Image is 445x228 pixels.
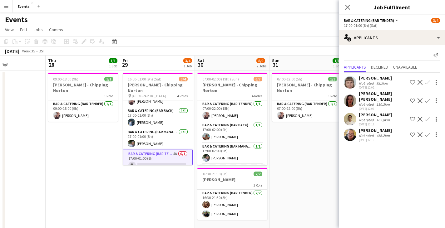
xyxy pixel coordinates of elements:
span: 1 Role [253,183,262,187]
div: [DATE] 12:02 [359,85,392,90]
span: 4 Roles [252,94,262,98]
span: 28 [47,61,56,68]
app-job-card: 16:00-01:00 (9h) (Sat)3/4[PERSON_NAME] - Chipping Norton [GEOGRAPHIC_DATA]4 RolesBar & Catering (... [123,73,193,165]
a: Jobs [31,26,45,34]
app-job-card: 16:30-21:30 (5h)2/2[PERSON_NAME]1 RoleBar & Catering (Bar Tender)2/216:30-21:30 (5h)[PERSON_NAME]... [197,168,267,220]
span: Sun [272,58,279,63]
div: 1 Job [109,64,117,68]
h1: Events [5,15,28,24]
span: Unavailable [393,65,417,69]
button: Events [13,0,35,12]
h3: Job Fulfilment [339,3,445,11]
div: Not rated [359,102,375,107]
span: Week 35 [21,49,36,53]
h3: [PERSON_NAME] - Chipping Norton [197,82,267,93]
app-job-card: 07:00-02:00 (19h) (Sun)6/7[PERSON_NAME] - Chipping Norton4 RolesBar & Catering (Bar Tender)1/107:... [197,73,267,165]
div: [PERSON_NAME] [PERSON_NAME] [359,91,408,102]
div: 2 Jobs [257,64,266,68]
span: View [5,27,14,32]
app-card-role: Bar & Catering (Bar Tender)2/216:30-21:30 (5h)[PERSON_NAME][PERSON_NAME] [197,190,267,220]
span: 1/1 [328,77,337,81]
span: Jobs [33,27,43,32]
app-card-role: Bar & Catering (Bar Back)1/117:00-01:00 (8h)[PERSON_NAME] [123,107,193,129]
app-card-role: Bar & Catering (Bar Manager)1/117:00-02:00 (9h)[PERSON_NAME] [197,143,267,164]
app-job-card: 07:00-12:00 (5h)1/1[PERSON_NAME] - Chipping Norton1 RoleBar & Catering (Bar Tender)1/107:00-12:00... [272,73,342,122]
app-job-card: 09:00-18:00 (9h)1/1[PERSON_NAME] - Chipping Norton1 RoleBar & Catering (Bar Tender)1/109:00-18:00... [48,73,118,122]
h3: [PERSON_NAME] - Chipping Norton [272,82,342,93]
span: 6/7 [254,77,262,81]
span: 2/2 [254,172,262,176]
span: Applicants [344,65,366,69]
span: Thu [48,58,56,63]
span: Fri [123,58,128,63]
span: 07:00-02:00 (19h) (Sun) [202,77,239,81]
div: 92.5km [375,81,389,85]
span: 3/4 [179,77,188,81]
div: [PERSON_NAME] [359,128,392,133]
div: [DATE] 12:12 [359,122,392,126]
div: 110.3km [375,102,391,107]
span: 1/1 [333,58,341,63]
span: 1/1 [109,58,117,63]
a: Edit [17,26,30,34]
a: Comms [47,26,66,34]
span: 07:00-12:00 (5h) [277,77,302,81]
span: 1/1 [104,77,113,81]
button: Bar & Catering (Bar Tender) [344,18,399,23]
div: BST [39,49,45,53]
span: 3/4 [183,58,192,63]
span: Bar & Catering (Bar Tender) [344,18,394,23]
span: 09:00-18:00 (9h) [53,77,78,81]
span: 4 Roles [177,94,188,98]
app-card-role: Bar & Catering (Bar Tender)4A0/117:00-01:00 (8h) [123,150,193,172]
span: Edit [20,27,27,32]
div: Not rated [359,118,375,122]
h3: [PERSON_NAME] [197,177,267,182]
app-card-role: Bar & Catering (Bar Back)1/117:00-02:00 (9h)[PERSON_NAME] [197,122,267,143]
div: 466.2km [375,133,391,138]
div: Applicants [339,30,445,45]
div: 1 Job [184,64,192,68]
app-card-role: Bar & Catering (Bar Tender)1/107:00-12:00 (5h)[PERSON_NAME] [272,100,342,122]
span: 30 [196,61,204,68]
span: 1 Role [104,94,113,98]
div: [PERSON_NAME] [359,112,392,118]
span: 31 [271,61,279,68]
app-card-role: Bar & Catering (Bar Tender)1/107:00-22:00 (15h)[PERSON_NAME] [197,100,267,122]
span: Declined [371,65,388,69]
div: [PERSON_NAME] [359,75,392,81]
h3: [PERSON_NAME] - Chipping Norton [123,82,193,93]
div: [DATE] [5,48,19,54]
span: Comms [49,27,63,32]
span: 8/9 [256,58,265,63]
span: [GEOGRAPHIC_DATA] [132,94,166,98]
span: 16:30-21:30 (5h) [202,172,228,176]
span: 3/4 [431,18,440,23]
span: 16:00-01:00 (9h) (Sat) [128,77,161,81]
span: Sat [197,58,204,63]
div: 105.8km [375,118,391,122]
div: 17:00-01:00 (8h) (Sat) [344,23,440,28]
span: 29 [122,61,128,68]
div: [DATE] 12:16 [359,138,392,142]
div: [DATE] 12:03 [359,107,408,111]
div: 1 Job [333,64,341,68]
div: Not rated [359,81,375,85]
div: Not rated [359,133,375,138]
span: 1 Role [328,94,337,98]
app-card-role: Bar & Catering (Bar Tender)1/109:00-18:00 (9h)[PERSON_NAME] [48,100,118,122]
a: View [2,26,16,34]
app-card-role: Bar & Catering (Bar Tender)2A3/4 [197,164,267,212]
app-card-role: Bar & Catering (Bar Manager)1/117:00-01:00 (8h)[PERSON_NAME] [123,129,193,150]
h3: [PERSON_NAME] - Chipping Norton [48,82,118,93]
